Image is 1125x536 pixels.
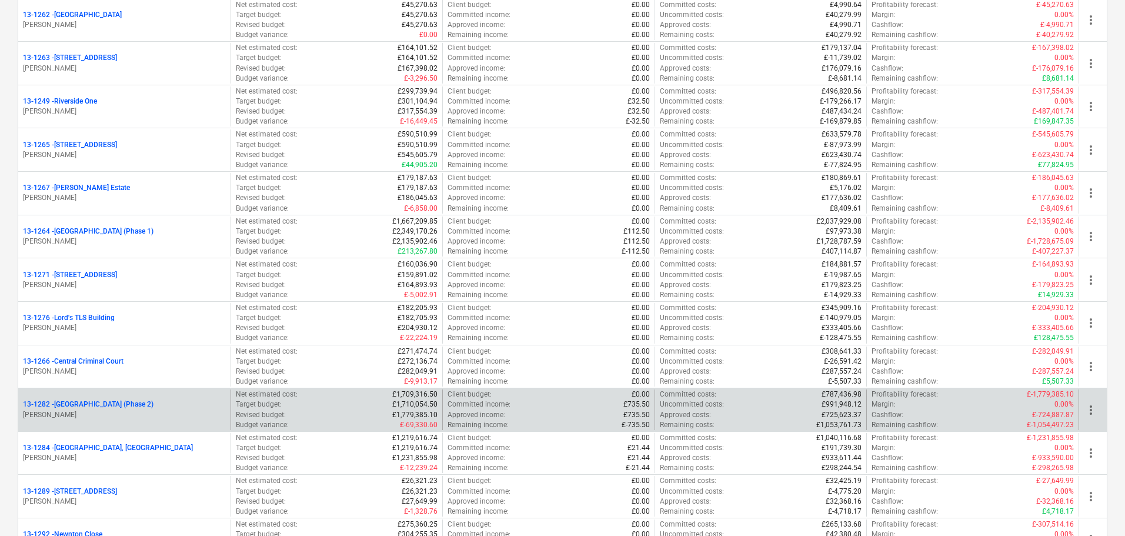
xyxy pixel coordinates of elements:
p: £-1,728,675.09 [1027,237,1074,247]
p: Remaining costs : [660,333,715,343]
div: 13-1271 -[STREET_ADDRESS][PERSON_NAME] [23,270,226,290]
p: Margin : [872,313,896,323]
p: £32.50 [627,106,650,116]
p: Remaining cashflow : [872,247,938,257]
div: 13-1262 -[GEOGRAPHIC_DATA][PERSON_NAME] [23,10,226,30]
p: Budget variance : [236,333,289,343]
p: £-128,475.55 [820,333,862,343]
p: Committed costs : [660,173,716,183]
p: £487,434.24 [822,106,862,116]
div: 13-1289 -[STREET_ADDRESS][PERSON_NAME] [23,487,226,507]
p: 0.00% [1054,227,1074,237]
p: £177,636.02 [822,193,862,203]
p: Remaining income : [448,74,509,84]
p: £0.00 [632,10,650,20]
p: £590,510.99 [398,140,438,150]
span: more_vert [1084,273,1098,287]
p: £-40,279.92 [1036,30,1074,40]
p: £167,398.02 [398,64,438,74]
p: [PERSON_NAME] [23,150,226,160]
p: Target budget : [236,96,282,106]
p: £4,990.71 [830,20,862,30]
p: £179,823.25 [822,280,862,290]
p: Committed income : [448,183,510,193]
p: Remaining costs : [660,160,715,170]
p: £-169,879.85 [820,116,862,126]
p: £0.00 [632,323,650,333]
p: Uncommitted costs : [660,10,724,20]
p: £1,728,787.59 [816,237,862,247]
p: £317,554.39 [398,106,438,116]
p: £164,893.93 [398,280,438,290]
p: [PERSON_NAME] [23,410,226,420]
p: Budget variance : [236,116,289,126]
p: £333,405.66 [822,323,862,333]
p: £-32.50 [626,116,650,126]
p: 13-1263 - [STREET_ADDRESS] [23,53,117,63]
div: 13-1282 -[GEOGRAPHIC_DATA] (Phase 2)[PERSON_NAME] [23,399,226,420]
p: Approved costs : [660,323,711,333]
p: Approved income : [448,193,505,203]
p: Revised budget : [236,323,286,333]
p: £0.00 [632,217,650,227]
p: Budget variance : [236,247,289,257]
p: £-179,266.17 [820,96,862,106]
p: £-22,224.19 [400,333,438,343]
p: £0.00 [632,43,650,53]
p: Remaining income : [448,247,509,257]
p: Committed income : [448,313,510,323]
p: £0.00 [632,64,650,74]
p: Target budget : [236,140,282,150]
iframe: Chat Widget [1066,480,1125,536]
p: Revised budget : [236,64,286,74]
p: Target budget : [236,183,282,193]
p: Approved income : [448,106,505,116]
p: Margin : [872,183,896,193]
p: £-87,973.99 [824,140,862,150]
p: £-167,398.02 [1032,43,1074,53]
p: £0.00 [632,140,650,150]
p: Committed costs : [660,129,716,139]
p: Committed costs : [660,303,716,313]
div: 13-1264 -[GEOGRAPHIC_DATA] (Phase 1)[PERSON_NAME] [23,227,226,247]
p: Revised budget : [236,106,286,116]
p: £0.00 [632,183,650,193]
p: Remaining income : [448,116,509,126]
p: £204,930.12 [398,323,438,333]
p: £40,279.92 [826,30,862,40]
p: £-140,979.05 [820,313,862,323]
p: £0.00 [632,303,650,313]
div: 13-1249 -Riverside One[PERSON_NAME] [23,96,226,116]
p: Cashflow : [872,323,903,333]
p: £179,187.63 [398,173,438,183]
p: Approved income : [448,150,505,160]
span: more_vert [1084,56,1098,71]
p: £160,036.90 [398,259,438,269]
p: Target budget : [236,227,282,237]
p: Uncommitted costs : [660,227,724,237]
p: Remaining costs : [660,204,715,214]
span: more_vert [1084,359,1098,374]
p: Revised budget : [236,280,286,290]
p: Profitability forecast : [872,217,938,227]
p: Approved costs : [660,237,711,247]
p: Remaining costs : [660,247,715,257]
span: more_vert [1084,13,1098,27]
p: £184,881.57 [822,259,862,269]
p: Client budget : [448,86,492,96]
div: 13-1263 -[STREET_ADDRESS][PERSON_NAME] [23,53,226,73]
p: £0.00 [632,333,650,343]
p: Client budget : [448,43,492,53]
p: [PERSON_NAME] [23,367,226,377]
p: £0.00 [632,270,650,280]
p: Approved costs : [660,106,711,116]
p: 0.00% [1054,10,1074,20]
p: Cashflow : [872,20,903,30]
p: £45,270.63 [402,20,438,30]
p: Budget variance : [236,160,289,170]
span: more_vert [1084,186,1098,200]
p: £44,905.20 [402,160,438,170]
p: 0.00% [1054,183,1074,193]
p: £-77,824.95 [824,160,862,170]
p: Target budget : [236,270,282,280]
